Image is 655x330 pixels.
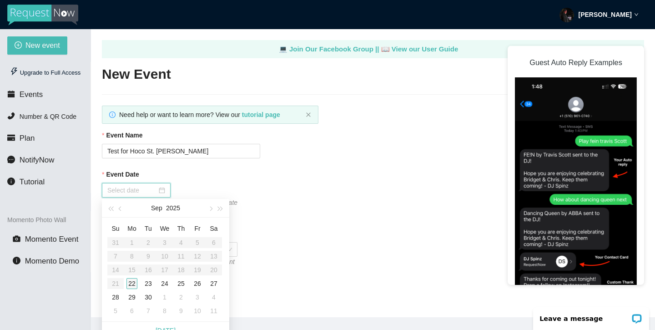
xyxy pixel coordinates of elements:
[634,12,639,17] span: down
[25,40,60,51] span: New event
[173,221,189,236] th: Th
[189,304,206,318] td: 2025-10-10
[126,305,137,316] div: 6
[25,235,79,244] span: Momento Event
[527,301,655,330] iframe: LiveChat chat widget
[559,8,574,22] img: ACg8ocJH-iUVdjDZ4qTbeqX8M3BpFV5Z8gMcwHGJzavhbCDYvqI1eRc=s96-c
[306,112,311,117] span: close
[192,305,203,316] div: 10
[156,290,173,304] td: 2025-10-01
[140,277,156,290] td: 2025-09-23
[107,221,124,236] th: Su
[156,277,173,290] td: 2025-09-24
[166,199,180,217] button: 2025
[107,185,157,195] input: Select date
[189,221,206,236] th: Fr
[106,169,139,179] b: Event Date
[192,292,203,303] div: 3
[107,304,124,318] td: 2025-10-05
[107,290,124,304] td: 2025-09-28
[15,41,22,50] span: plus-circle
[13,235,20,243] span: camera
[109,112,116,118] span: info-circle
[110,305,121,316] div: 5
[140,304,156,318] td: 2025-10-07
[192,278,203,289] div: 26
[279,45,381,53] a: laptop Join Our Facebook Group ||
[579,11,632,18] strong: [PERSON_NAME]
[124,221,140,236] th: Mo
[20,178,45,186] span: Tutorial
[124,290,140,304] td: 2025-09-29
[206,221,222,236] th: Sa
[156,304,173,318] td: 2025-10-08
[206,290,222,304] td: 2025-10-04
[143,292,154,303] div: 30
[176,278,186,289] div: 25
[7,64,83,82] div: Upgrade to Full Access
[208,292,219,303] div: 4
[7,36,67,55] button: plus-circleNew event
[119,111,280,118] span: Need help or want to learn more? View our
[143,305,154,316] div: 7
[242,111,280,118] a: tutorial page
[156,221,173,236] th: We
[173,304,189,318] td: 2025-10-09
[126,292,137,303] div: 29
[7,134,15,142] span: credit-card
[25,257,79,265] span: Momento Demo
[206,304,222,318] td: 2025-10-11
[110,292,121,303] div: 28
[102,144,260,158] input: Janet's and Mark's Wedding
[7,90,15,98] span: calendar
[176,292,186,303] div: 2
[189,277,206,290] td: 2025-09-26
[381,45,458,53] a: laptop View our User Guide
[173,290,189,304] td: 2025-10-02
[208,278,219,289] div: 27
[173,277,189,290] td: 2025-09-25
[140,221,156,236] th: Tu
[143,278,154,289] div: 23
[208,305,219,316] div: 11
[7,178,15,185] span: info-circle
[176,305,186,316] div: 9
[140,290,156,304] td: 2025-09-30
[279,45,287,53] span: laptop
[10,67,18,76] span: thunderbolt
[151,199,162,217] button: Sep
[159,305,170,316] div: 8
[159,292,170,303] div: 1
[106,130,142,140] b: Event Name
[124,277,140,290] td: 2025-09-22
[13,257,20,264] span: info-circle
[7,5,78,25] img: RequestNow
[189,290,206,304] td: 2025-10-03
[20,90,43,99] span: Events
[159,278,170,289] div: 24
[7,156,15,163] span: message
[206,277,222,290] td: 2025-09-27
[124,304,140,318] td: 2025-10-06
[381,45,390,53] span: laptop
[20,156,54,164] span: NotifyNow
[515,53,637,72] h3: Guest Auto Reply Examples
[306,112,311,118] button: close
[7,112,15,120] span: phone
[20,113,76,120] span: Number & QR Code
[102,65,644,84] h2: New Event
[126,278,137,289] div: 22
[20,134,35,142] span: Plan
